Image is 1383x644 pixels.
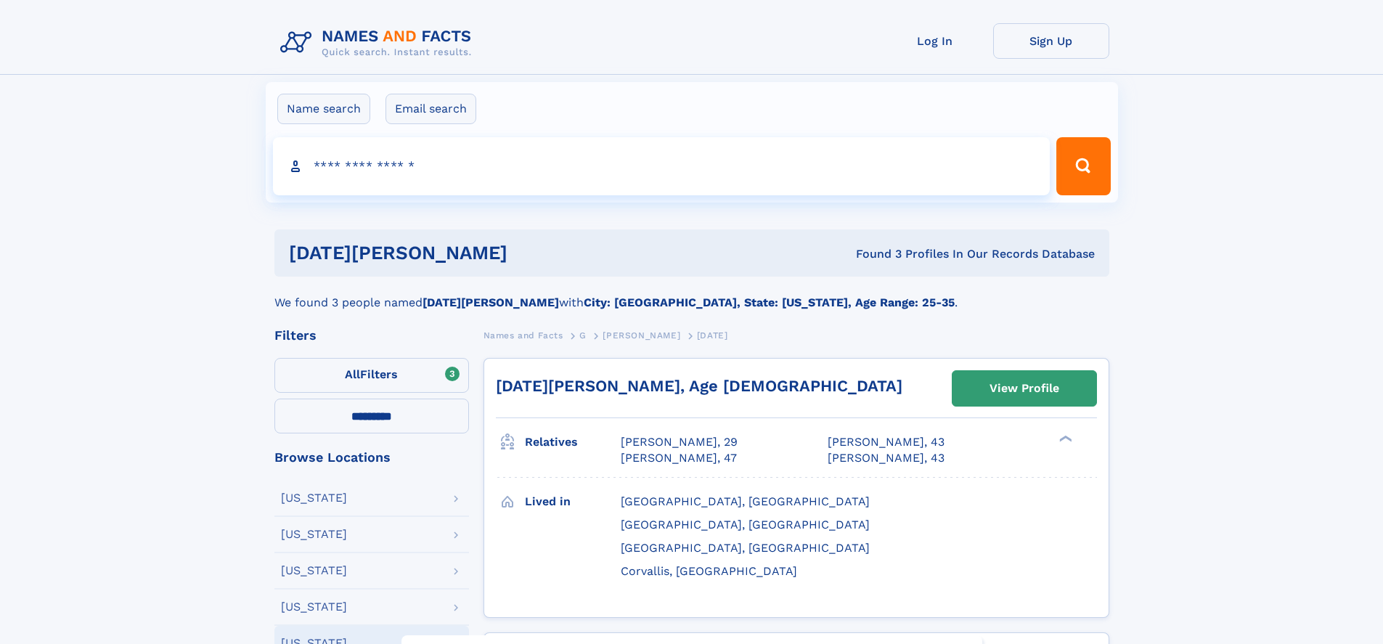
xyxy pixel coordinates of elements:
[697,330,728,341] span: [DATE]
[277,94,370,124] label: Name search
[274,277,1109,311] div: We found 3 people named with .
[621,564,797,578] span: Corvallis, [GEOGRAPHIC_DATA]
[525,430,621,455] h3: Relatives
[274,358,469,393] label: Filters
[579,326,587,344] a: G
[952,371,1096,406] a: View Profile
[345,367,360,381] span: All
[603,326,680,344] a: [PERSON_NAME]
[621,494,870,508] span: [GEOGRAPHIC_DATA], [GEOGRAPHIC_DATA]
[621,518,870,531] span: [GEOGRAPHIC_DATA], [GEOGRAPHIC_DATA]
[281,565,347,576] div: [US_STATE]
[877,23,993,59] a: Log In
[281,492,347,504] div: [US_STATE]
[579,330,587,341] span: G
[993,23,1109,59] a: Sign Up
[484,326,563,344] a: Names and Facts
[281,529,347,540] div: [US_STATE]
[584,295,955,309] b: City: [GEOGRAPHIC_DATA], State: [US_STATE], Age Range: 25-35
[496,377,902,395] a: [DATE][PERSON_NAME], Age [DEMOGRAPHIC_DATA]
[274,451,469,464] div: Browse Locations
[281,601,347,613] div: [US_STATE]
[525,489,621,514] h3: Lived in
[828,434,945,450] a: [PERSON_NAME], 43
[682,246,1095,262] div: Found 3 Profiles In Our Records Database
[990,372,1059,405] div: View Profile
[603,330,680,341] span: [PERSON_NAME]
[423,295,559,309] b: [DATE][PERSON_NAME]
[828,450,945,466] a: [PERSON_NAME], 43
[385,94,476,124] label: Email search
[621,450,737,466] a: [PERSON_NAME], 47
[1056,434,1073,444] div: ❯
[274,23,484,62] img: Logo Names and Facts
[621,541,870,555] span: [GEOGRAPHIC_DATA], [GEOGRAPHIC_DATA]
[621,434,738,450] a: [PERSON_NAME], 29
[273,137,1050,195] input: search input
[274,329,469,342] div: Filters
[289,244,682,262] h1: [DATE][PERSON_NAME]
[1056,137,1110,195] button: Search Button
